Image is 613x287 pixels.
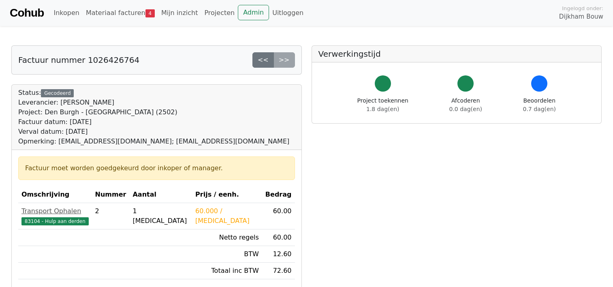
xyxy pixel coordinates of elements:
[192,229,262,246] td: Netto regels
[18,127,289,137] div: Verval datum: [DATE]
[158,5,201,21] a: Mijn inzicht
[129,186,192,203] th: Aantal
[262,186,295,203] th: Bedrag
[192,263,262,279] td: Totaal inc BTW
[262,263,295,279] td: 72.60
[562,4,603,12] span: Ingelogd onder:
[132,206,189,226] div: 1 [MEDICAL_DATA]
[262,203,295,229] td: 60.00
[18,107,289,117] div: Project: Den Burgh - [GEOGRAPHIC_DATA] (2502)
[449,106,482,112] span: 0.0 dag(en)
[18,117,289,127] div: Factuur datum: [DATE]
[318,49,595,59] h5: Verwerkingstijd
[192,246,262,263] td: BTW
[18,55,139,65] h5: Factuur nummer 1026426764
[92,186,130,203] th: Nummer
[18,186,92,203] th: Omschrijving
[262,229,295,246] td: 60.00
[18,88,289,146] div: Status:
[523,106,556,112] span: 0.7 dag(en)
[25,163,288,173] div: Factuur moet worden goedgekeurd door inkoper of manager.
[366,106,399,112] span: 1.8 dag(en)
[92,203,130,229] td: 2
[145,9,155,17] span: 4
[449,96,482,114] div: Afcoderen
[18,137,289,146] div: Opmerking: [EMAIL_ADDRESS][DOMAIN_NAME]; [EMAIL_ADDRESS][DOMAIN_NAME]
[50,5,82,21] a: Inkopen
[238,5,269,20] a: Admin
[559,12,603,21] span: Dijkham Bouw
[21,206,89,226] a: Transport Ophalen83104 - Hulp aan derden
[523,96,556,114] div: Beoordelen
[269,5,307,21] a: Uitloggen
[195,206,259,226] div: 60.000 / [MEDICAL_DATA]
[18,98,289,107] div: Leverancier: [PERSON_NAME]
[201,5,238,21] a: Projecten
[357,96,408,114] div: Project toekennen
[41,89,74,97] div: Gecodeerd
[192,186,262,203] th: Prijs / eenh.
[21,206,89,216] div: Transport Ophalen
[21,217,89,225] span: 83104 - Hulp aan derden
[10,3,44,23] a: Cohub
[262,246,295,263] td: 12.60
[252,52,274,68] a: <<
[83,5,158,21] a: Materiaal facturen4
